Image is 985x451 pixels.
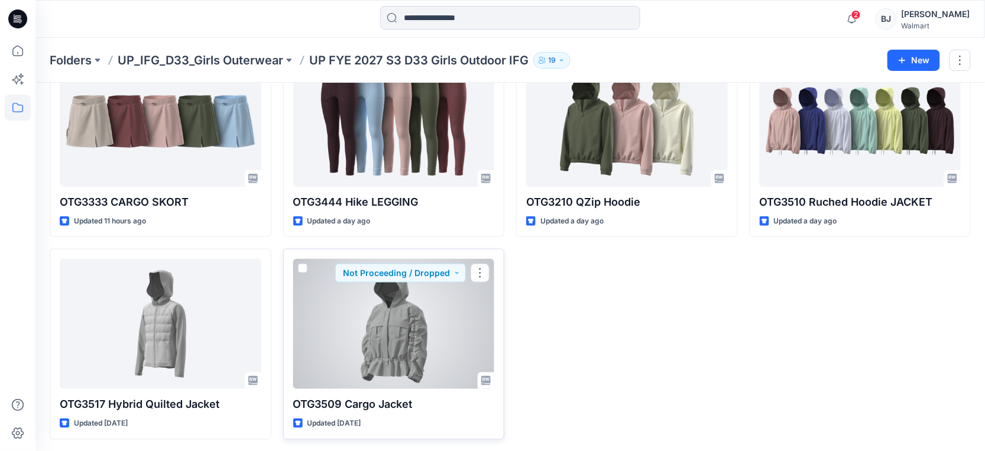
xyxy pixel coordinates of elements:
p: Updated a day ago [540,215,604,228]
div: Walmart [902,21,970,30]
span: 2 [851,10,861,20]
a: OTG3210 QZip Hoodie [526,57,728,187]
p: Updated [DATE] [307,417,361,430]
button: 19 [533,52,571,69]
p: Updated a day ago [774,215,837,228]
p: Updated 11 hours ago [74,215,146,228]
p: OTG3509 Cargo Jacket [293,396,495,413]
p: OTG3517 Hybrid Quilted Jacket [60,396,261,413]
p: OTG3210 QZip Hoodie [526,194,728,210]
a: OTG3444 Hike LEGGING [293,57,495,187]
p: Updated [DATE] [74,417,128,430]
p: OTG3510 Ruched Hoodie JACKET [760,194,961,210]
p: UP FYE 2027 S3 D33 Girls Outdoor IFG [309,52,529,69]
a: OTG3509 Cargo Jacket [293,259,495,389]
a: OTG3517 Hybrid Quilted Jacket [60,259,261,389]
a: OTG3510 Ruched Hoodie JACKET [760,57,961,187]
p: OTG3333 CARGO SKORT [60,194,261,210]
div: BJ [876,8,897,30]
a: OTG3333 CARGO SKORT [60,57,261,187]
button: New [887,50,940,71]
div: [PERSON_NAME] [902,7,970,21]
p: 19 [548,54,556,67]
p: Updated a day ago [307,215,371,228]
a: UP_IFG_D33_Girls Outerwear [118,52,283,69]
a: Folders [50,52,92,69]
p: OTG3444 Hike LEGGING [293,194,495,210]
